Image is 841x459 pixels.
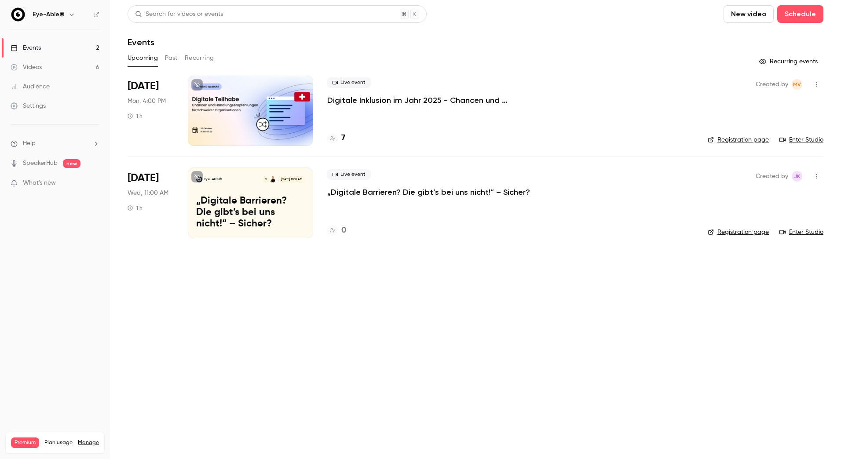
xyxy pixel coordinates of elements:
[777,5,823,23] button: Schedule
[724,5,774,23] button: New video
[327,225,346,237] a: 0
[128,79,159,93] span: [DATE]
[128,168,174,238] div: Oct 29 Wed, 11:00 AM (Europe/Berlin)
[165,51,178,65] button: Past
[185,51,214,65] button: Recurring
[327,132,345,144] a: 7
[756,79,788,90] span: Created by
[11,437,39,448] span: Premium
[11,102,46,110] div: Settings
[128,171,159,185] span: [DATE]
[327,95,591,106] a: Digitale Inklusion im Jahr 2025 - Chancen und Handlungsempfehlungen für Schweizer Organisationen
[11,82,50,91] div: Audience
[196,196,305,229] p: „Digitale Barrieren? Die gibt’s bei uns nicht!“ – Sicher?
[188,168,313,238] a: „Digitale Barrieren? Die gibt’s bei uns nicht!“ – Sicher?Eye-Able®Berat SurojiV[DATE] 11:00 AM„Di...
[794,171,800,182] span: JK
[327,187,530,197] a: „Digitale Barrieren? Die gibt’s bei uns nicht!“ – Sicher?
[341,132,345,144] h4: 7
[708,135,769,144] a: Registration page
[263,176,270,183] div: V
[128,37,154,47] h1: Events
[327,77,371,88] span: Live event
[128,113,143,120] div: 1 h
[11,44,41,52] div: Events
[270,176,276,182] img: Berat Suroji
[779,135,823,144] a: Enter Studio
[78,439,99,446] a: Manage
[23,139,36,148] span: Help
[44,439,73,446] span: Plan usage
[793,79,801,90] span: MV
[792,79,802,90] span: Mahdalena Varchenko
[327,169,371,180] span: Live event
[11,7,25,22] img: Eye-Able®
[278,176,304,182] span: [DATE] 11:00 AM
[779,228,823,237] a: Enter Studio
[128,76,174,146] div: Oct 20 Mon, 4:00 PM (Europe/Berlin)
[135,10,223,19] div: Search for videos or events
[128,204,143,211] div: 1 h
[341,225,346,237] h4: 0
[128,97,166,106] span: Mon, 4:00 PM
[33,10,65,19] h6: Eye-Able®
[63,159,80,168] span: new
[205,177,222,182] p: Eye-Able®
[792,171,802,182] span: Jana Krümmling
[756,171,788,182] span: Created by
[11,139,99,148] li: help-dropdown-opener
[11,63,42,72] div: Videos
[128,189,168,197] span: Wed, 11:00 AM
[708,228,769,237] a: Registration page
[755,55,823,69] button: Recurring events
[23,159,58,168] a: SpeakerHub
[128,51,158,65] button: Upcoming
[23,178,56,188] span: What's new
